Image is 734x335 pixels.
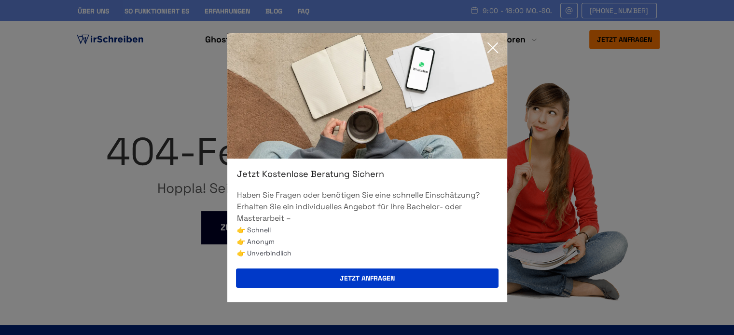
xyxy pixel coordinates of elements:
li: 👉 Anonym [237,236,498,247]
button: Jetzt anfragen [236,268,499,288]
img: exit [227,33,507,159]
li: 👉 Unverbindlich [237,247,498,259]
li: 👉 Schnell [237,224,498,236]
p: Haben Sie Fragen oder benötigen Sie eine schnelle Einschätzung? Erhalten Sie ein individuelles An... [237,189,498,224]
div: Jetzt kostenlose Beratung sichern [227,168,507,180]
